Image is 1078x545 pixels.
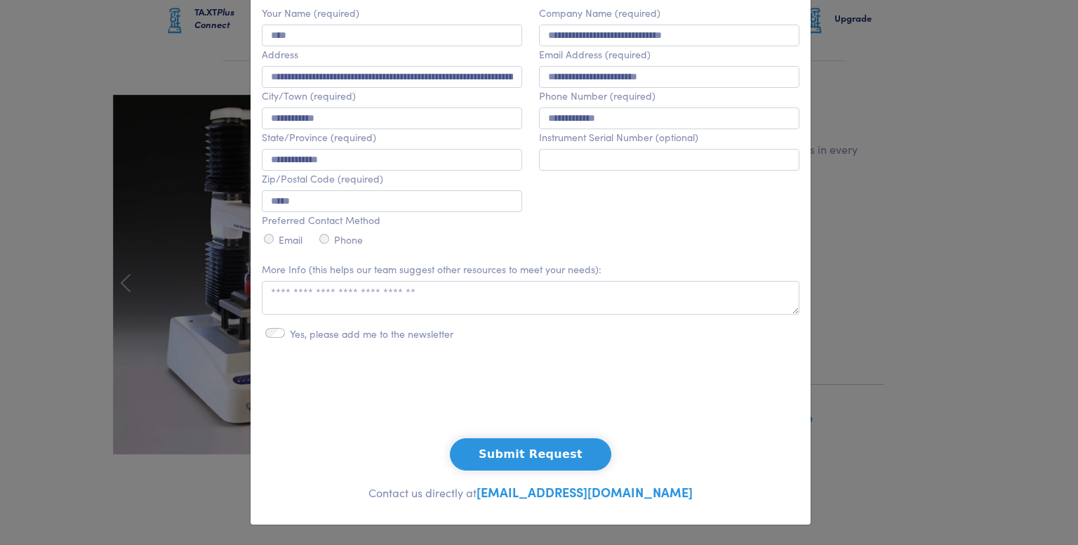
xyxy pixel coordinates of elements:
[262,173,383,185] label: Zip/Postal Code (required)
[424,369,637,424] iframe: reCAPTCHA
[539,90,656,102] label: Phone Number (required)
[539,131,698,143] label: Instrument Serial Number (optional)
[262,131,376,143] label: State/Province (required)
[262,263,601,275] label: More Info (this helps our team suggest other resources to meet your needs):
[539,7,660,19] label: Company Name (required)
[334,234,363,246] label: Phone
[450,438,611,471] button: Submit Request
[262,7,359,19] label: Your Name (required)
[262,482,799,503] p: Contact us directly at
[262,90,356,102] label: City/Town (required)
[262,214,380,226] label: Preferred Contact Method
[279,234,302,246] label: Email
[290,328,453,340] label: Yes, please add me to the newsletter
[539,48,651,60] label: Email Address (required)
[477,483,693,501] a: [EMAIL_ADDRESS][DOMAIN_NAME]
[262,48,298,60] label: Address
